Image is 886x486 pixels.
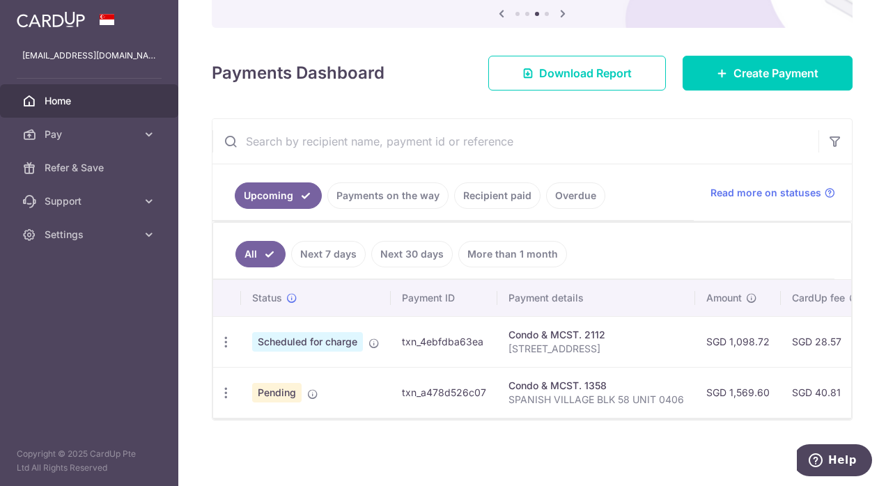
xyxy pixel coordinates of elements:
span: Support [45,194,137,208]
a: Read more on statuses [710,186,835,200]
span: Scheduled for charge [252,332,363,352]
a: Overdue [546,182,605,209]
td: SGD 1,569.60 [695,367,781,418]
span: Download Report [539,65,632,81]
span: Amount [706,291,742,305]
span: Pay [45,127,137,141]
span: Settings [45,228,137,242]
td: SGD 28.57 [781,316,871,367]
td: SGD 1,098.72 [695,316,781,367]
a: Upcoming [235,182,322,209]
span: CardUp fee [792,291,845,305]
th: Payment details [497,280,695,316]
div: Condo & MCST. 1358 [508,379,684,393]
th: Payment ID [391,280,497,316]
iframe: Opens a widget where you can find more information [797,444,872,479]
a: All [235,241,286,267]
input: Search by recipient name, payment id or reference [212,119,818,164]
span: Refer & Save [45,161,137,175]
p: SPANISH VILLAGE BLK 58 UNIT 0406 [508,393,684,407]
a: Recipient paid [454,182,541,209]
a: Payments on the way [327,182,449,209]
p: [EMAIL_ADDRESS][DOMAIN_NAME] [22,49,156,63]
span: Read more on statuses [710,186,821,200]
a: Next 7 days [291,241,366,267]
span: Status [252,291,282,305]
a: Next 30 days [371,241,453,267]
h4: Payments Dashboard [212,61,384,86]
a: More than 1 month [458,241,567,267]
p: [STREET_ADDRESS] [508,342,684,356]
span: Create Payment [733,65,818,81]
td: txn_4ebfdba63ea [391,316,497,367]
span: Pending [252,383,302,402]
a: Create Payment [683,56,853,91]
a: Download Report [488,56,666,91]
td: SGD 40.81 [781,367,871,418]
div: Condo & MCST. 2112 [508,328,684,342]
img: CardUp [17,11,85,28]
span: Home [45,94,137,108]
td: txn_a478d526c07 [391,367,497,418]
